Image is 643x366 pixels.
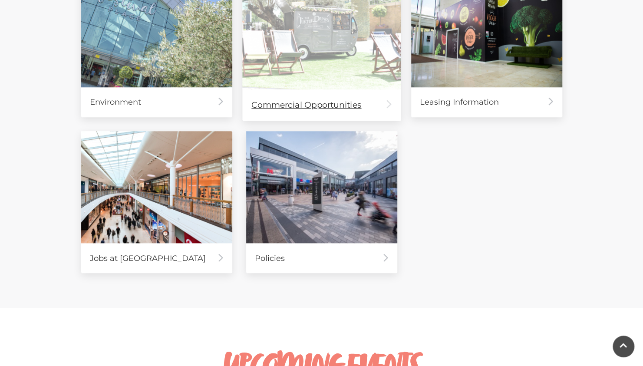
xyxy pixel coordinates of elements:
div: Jobs at [GEOGRAPHIC_DATA] [81,243,232,273]
div: Leasing Information [411,87,562,117]
div: Policies [246,243,397,273]
a: Policies [246,131,397,274]
div: Environment [81,87,232,117]
div: Commercial Opportunities [242,89,401,120]
a: Jobs at [GEOGRAPHIC_DATA] [81,131,232,274]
